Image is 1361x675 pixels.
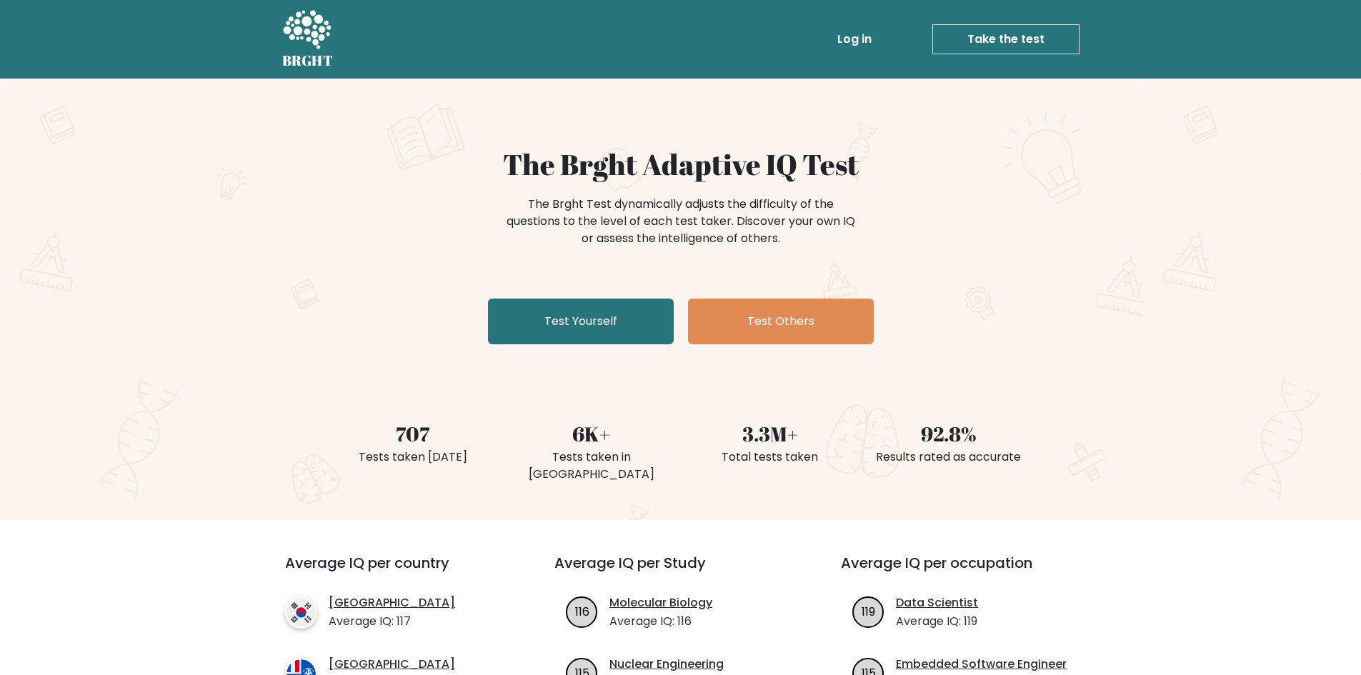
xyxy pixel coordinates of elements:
[329,656,455,673] a: [GEOGRAPHIC_DATA]
[609,656,724,673] a: Nuclear Engineering
[862,603,875,619] text: 119
[329,613,455,630] p: Average IQ: 117
[896,594,978,611] a: Data Scientist
[932,24,1080,54] a: Take the test
[896,656,1067,673] a: Embedded Software Engineer
[511,449,672,483] div: Tests taken in [GEOGRAPHIC_DATA]
[488,299,674,344] a: Test Yourself
[282,52,334,69] h5: BRGHT
[689,419,851,449] div: 3.3M+
[502,196,859,247] div: The Brght Test dynamically adjusts the difficulty of the questions to the level of each test take...
[689,449,851,466] div: Total tests taken
[868,419,1030,449] div: 92.8%
[332,419,494,449] div: 707
[841,554,1093,589] h3: Average IQ per occupation
[688,299,874,344] a: Test Others
[282,6,334,73] a: BRGHT
[896,613,978,630] p: Average IQ: 119
[285,596,317,629] img: country
[285,554,503,589] h3: Average IQ per country
[575,603,589,619] text: 116
[332,449,494,466] div: Tests taken [DATE]
[609,594,712,611] a: Molecular Biology
[832,25,877,54] a: Log in
[511,419,672,449] div: 6K+
[554,554,807,589] h3: Average IQ per Study
[332,147,1030,181] h1: The Brght Adaptive IQ Test
[609,613,712,630] p: Average IQ: 116
[868,449,1030,466] div: Results rated as accurate
[329,594,455,611] a: [GEOGRAPHIC_DATA]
